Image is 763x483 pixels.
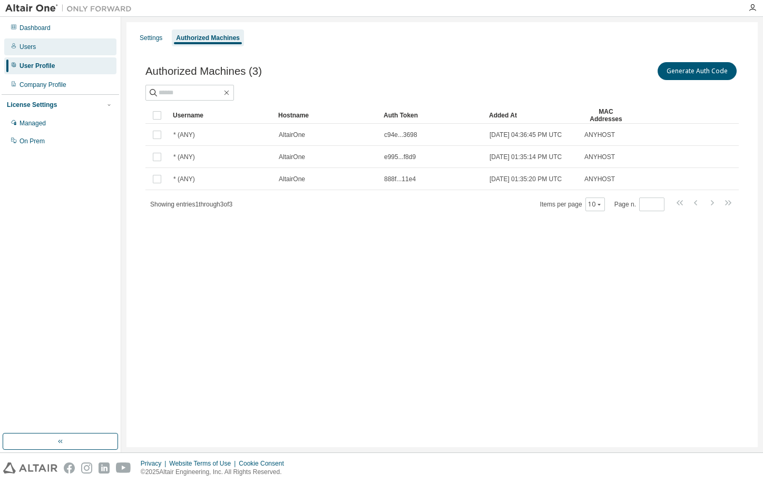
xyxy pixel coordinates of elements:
img: altair_logo.svg [3,462,57,474]
div: License Settings [7,101,57,109]
span: ANYHOST [584,153,615,161]
div: Hostname [278,107,375,124]
button: Generate Auth Code [658,62,737,80]
span: e995...f8d9 [384,153,416,161]
span: [DATE] 01:35:20 PM UTC [490,175,562,183]
span: [DATE] 04:36:45 PM UTC [490,131,562,139]
span: [DATE] 01:35:14 PM UTC [490,153,562,161]
div: Managed [19,119,46,127]
div: Authorized Machines [176,34,240,42]
div: Users [19,43,36,51]
span: Page n. [614,198,664,211]
div: User Profile [19,62,55,70]
span: c94e...3698 [384,131,417,139]
div: MAC Addresses [584,107,628,124]
div: Settings [140,34,162,42]
img: youtube.svg [116,462,131,474]
div: Added At [489,107,575,124]
span: * (ANY) [173,153,195,161]
div: Username [173,107,270,124]
p: © 2025 Altair Engineering, Inc. All Rights Reserved. [141,468,290,477]
div: Privacy [141,459,169,468]
img: facebook.svg [64,462,75,474]
button: 10 [588,200,602,209]
span: ANYHOST [584,131,615,139]
span: * (ANY) [173,175,195,183]
span: ANYHOST [584,175,615,183]
span: AltairOne [279,175,305,183]
span: Items per page [540,198,605,211]
img: instagram.svg [81,462,92,474]
span: AltairOne [279,131,305,139]
span: AltairOne [279,153,305,161]
span: * (ANY) [173,131,195,139]
img: Altair One [5,3,137,14]
div: On Prem [19,137,45,145]
div: Cookie Consent [239,459,290,468]
span: Showing entries 1 through 3 of 3 [150,201,232,208]
span: Authorized Machines (3) [145,65,262,77]
img: linkedin.svg [99,462,110,474]
div: Website Terms of Use [169,459,239,468]
div: Company Profile [19,81,66,89]
span: 888f...11e4 [384,175,416,183]
div: Auth Token [384,107,481,124]
div: Dashboard [19,24,51,32]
